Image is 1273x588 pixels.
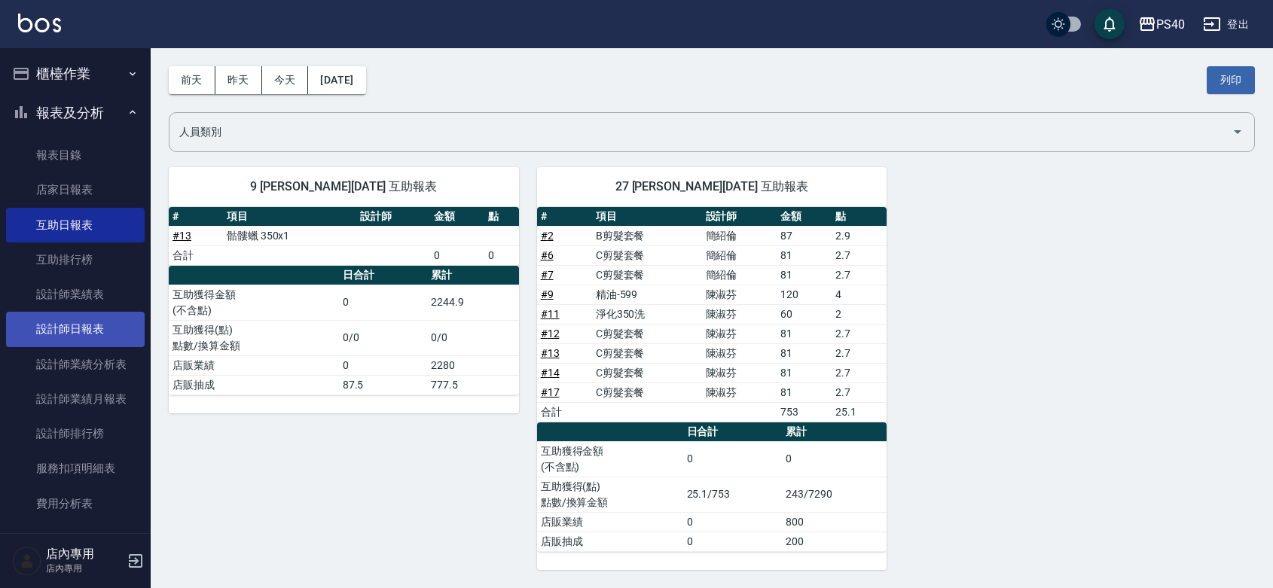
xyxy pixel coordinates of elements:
td: 60 [777,304,832,324]
th: 金額 [430,207,484,227]
td: 2.7 [832,343,887,363]
th: 日合計 [683,422,783,442]
a: #12 [541,328,560,340]
td: 陳淑芬 [702,382,777,402]
th: 金額 [777,207,832,227]
th: # [537,207,592,227]
a: 報表目錄 [6,138,145,172]
td: 互助獲得金額 (不含點) [537,441,683,477]
td: 精油-599 [592,285,702,304]
button: 昨天 [215,66,262,94]
a: 設計師日報表 [6,312,145,346]
td: 777.5 [427,375,519,395]
td: 0/0 [427,320,519,355]
button: 前天 [169,66,215,94]
td: 0 [484,245,518,265]
a: #13 [541,347,560,359]
td: 4 [832,285,887,304]
a: #7 [541,269,554,281]
td: 243/7290 [782,477,887,512]
a: 設計師業績分析表 [6,347,145,382]
button: Open [1226,120,1250,144]
button: save [1094,9,1125,39]
td: 骷髏蠟 350x1 [223,226,356,245]
td: 25.1/753 [683,477,783,512]
td: C剪髮套餐 [592,324,702,343]
a: 互助日報表 [6,208,145,242]
td: 81 [777,265,832,285]
a: #11 [541,308,560,320]
td: 800 [782,512,887,532]
th: 日合計 [339,266,427,285]
td: 淨化350洗 [592,304,702,324]
img: Logo [18,14,61,32]
td: 簡紹倫 [702,226,777,245]
td: 陳淑芬 [702,363,777,382]
td: 2 [832,304,887,324]
td: 陳淑芬 [702,285,777,304]
td: 合計 [537,402,592,422]
a: #9 [541,288,554,300]
th: 累計 [427,266,519,285]
a: 服務扣項明細表 [6,451,145,486]
td: 陳淑芬 [702,324,777,343]
td: C剪髮套餐 [592,265,702,285]
a: #2 [541,230,554,242]
td: 0 [339,285,427,320]
h5: 店內專用 [46,547,123,562]
table: a dense table [169,207,519,266]
button: 列印 [1207,66,1255,94]
p: 店內專用 [46,562,123,575]
td: 0 [683,441,783,477]
a: 設計師業績表 [6,277,145,312]
td: 店販抽成 [169,375,339,395]
th: 累計 [782,422,887,442]
td: 2.7 [832,245,887,265]
td: 0 [683,512,783,532]
td: 陳淑芬 [702,304,777,324]
td: 0 [430,245,484,265]
a: #6 [541,249,554,261]
td: 0 [339,355,427,375]
button: [DATE] [308,66,365,94]
td: 81 [777,324,832,343]
td: 81 [777,363,832,382]
td: 2.7 [832,265,887,285]
td: 簡紹倫 [702,245,777,265]
a: 設計師排行榜 [6,416,145,451]
a: 設計師業績月報表 [6,382,145,416]
td: C剪髮套餐 [592,343,702,363]
a: 費用分析表 [6,486,145,521]
th: 設計師 [702,207,777,227]
button: 登出 [1197,11,1255,38]
span: 27 [PERSON_NAME][DATE] 互助報表 [555,179,869,194]
button: 客戶管理 [6,527,145,566]
td: 2.7 [832,324,887,343]
td: 2.7 [832,363,887,382]
th: 項目 [223,207,356,227]
td: 合計 [169,245,223,265]
td: C剪髮套餐 [592,245,702,265]
button: 報表及分析 [6,93,145,133]
td: 0 [782,441,887,477]
th: 項目 [592,207,702,227]
button: 今天 [262,66,309,94]
td: 店販抽成 [537,532,683,551]
td: 2244.9 [427,285,519,320]
td: 87.5 [339,375,427,395]
table: a dense table [169,266,519,395]
td: 2.7 [832,382,887,402]
td: 200 [782,532,887,551]
td: 753 [777,402,832,422]
td: 0 [683,532,783,551]
td: 簡紹倫 [702,265,777,285]
table: a dense table [537,207,887,422]
td: 25.1 [832,402,887,422]
td: 120 [777,285,832,304]
td: 互助獲得(點) 點數/換算金額 [537,477,683,512]
td: C剪髮套餐 [592,382,702,402]
td: 店販業績 [537,512,683,532]
a: 互助排行榜 [6,242,145,277]
td: 0/0 [339,320,427,355]
a: 店家日報表 [6,172,145,207]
